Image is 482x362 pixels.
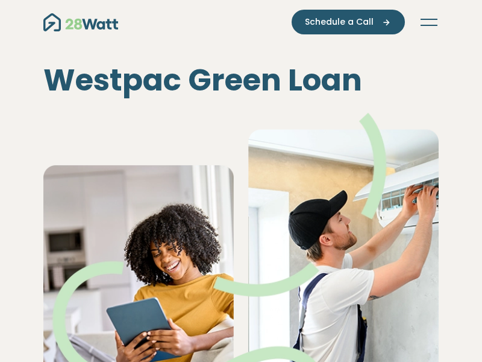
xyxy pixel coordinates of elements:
[43,62,439,98] h1: Westpac Green Loan
[305,16,374,28] span: Schedule a Call
[292,10,405,34] button: Schedule a Call
[43,13,118,31] img: 28Watt
[419,16,439,28] button: Toggle navigation
[43,10,439,34] nav: Main navigation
